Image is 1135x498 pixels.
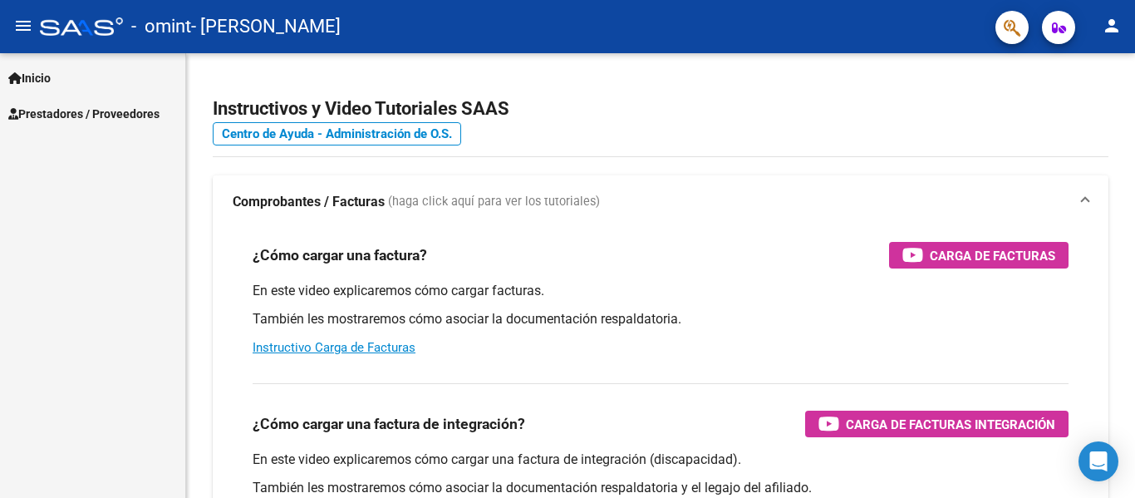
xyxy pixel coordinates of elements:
p: También les mostraremos cómo asociar la documentación respaldatoria. [253,310,1069,328]
h3: ¿Cómo cargar una factura de integración? [253,412,525,436]
button: Carga de Facturas [889,242,1069,269]
a: Centro de Ayuda - Administración de O.S. [213,122,461,145]
p: En este video explicaremos cómo cargar una factura de integración (discapacidad). [253,451,1069,469]
p: También les mostraremos cómo asociar la documentación respaldatoria y el legajo del afiliado. [253,479,1069,497]
mat-expansion-panel-header: Comprobantes / Facturas (haga click aquí para ver los tutoriales) [213,175,1108,229]
span: Carga de Facturas Integración [846,414,1055,435]
strong: Comprobantes / Facturas [233,193,385,211]
mat-icon: person [1102,16,1122,36]
p: En este video explicaremos cómo cargar facturas. [253,282,1069,300]
a: Instructivo Carga de Facturas [253,340,415,355]
mat-icon: menu [13,16,33,36]
span: Carga de Facturas [930,245,1055,266]
span: - [PERSON_NAME] [191,8,341,45]
span: Inicio [8,69,51,87]
div: Open Intercom Messenger [1078,441,1118,481]
h3: ¿Cómo cargar una factura? [253,244,427,267]
span: (haga click aquí para ver los tutoriales) [388,193,600,211]
button: Carga de Facturas Integración [805,411,1069,437]
span: - omint [131,8,191,45]
h2: Instructivos y Video Tutoriales SAAS [213,93,1108,125]
span: Prestadores / Proveedores [8,105,160,123]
